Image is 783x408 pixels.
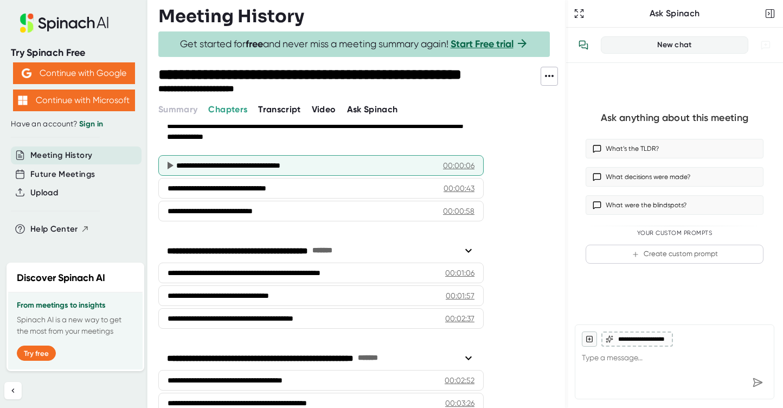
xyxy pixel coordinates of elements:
div: 00:02:52 [445,375,474,386]
button: What’s the TLDR? [586,139,763,158]
div: Your Custom Prompts [586,229,763,237]
button: Video [312,103,336,116]
div: Ask anything about this meeting [601,112,748,124]
h2: Discover Spinach AI [17,271,105,285]
button: Expand to Ask Spinach page [572,6,587,21]
div: Send message [748,373,767,392]
h3: Meeting History [158,6,304,27]
div: New chat [608,40,741,50]
button: Close conversation sidebar [762,6,778,21]
button: Continue with Microsoft [13,90,135,111]
button: Continue with Google [13,62,135,84]
div: Try Spinach Free [11,47,137,59]
img: Aehbyd4JwY73AAAAAElFTkSuQmCC [22,68,31,78]
div: 00:00:06 [443,160,474,171]
div: 00:00:58 [443,206,474,216]
span: Ask Spinach [347,104,398,114]
button: What were the blindspots? [586,195,763,215]
a: Sign in [79,119,103,129]
span: Get started for and never miss a meeting summary again! [180,38,529,50]
button: Ask Spinach [347,103,398,116]
div: 00:02:37 [445,313,474,324]
button: Meeting History [30,149,92,162]
div: Have an account? [11,119,137,129]
div: 00:00:43 [444,183,474,194]
span: Chapters [208,104,247,114]
button: Help Center [30,223,89,235]
span: Video [312,104,336,114]
button: What decisions were made? [586,167,763,187]
div: Ask Spinach [587,8,762,19]
div: 00:01:06 [445,267,474,278]
p: Spinach AI is a new way to get the most from your meetings [17,314,134,337]
button: Upload [30,187,58,199]
span: Transcript [258,104,301,114]
div: 00:01:57 [446,290,474,301]
button: Chapters [208,103,247,116]
button: Transcript [258,103,301,116]
h3: From meetings to insights [17,301,134,310]
button: Summary [158,103,197,116]
span: Summary [158,104,197,114]
span: Help Center [30,223,78,235]
button: Create custom prompt [586,245,763,264]
b: free [246,38,263,50]
button: Try free [17,346,56,361]
a: Start Free trial [451,38,514,50]
button: Collapse sidebar [4,382,22,399]
button: Future Meetings [30,168,95,181]
button: View conversation history [573,34,594,56]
